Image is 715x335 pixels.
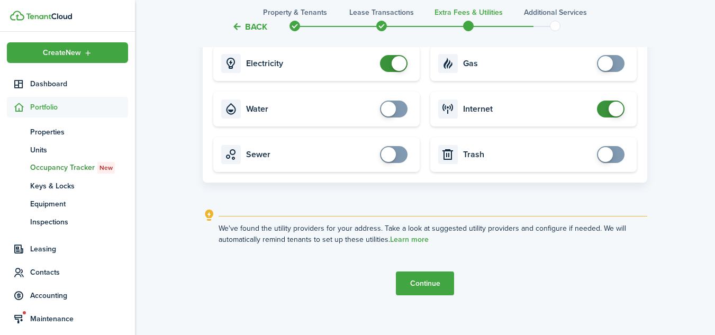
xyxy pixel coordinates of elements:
h3: Extra fees & Utilities [435,7,503,18]
a: Properties [7,123,128,141]
img: TenantCloud [10,11,24,21]
h3: Property & Tenants [263,7,327,18]
h3: Additional Services [524,7,587,18]
card-title: Electricity [246,59,375,68]
span: Contacts [30,267,128,278]
span: Properties [30,126,128,138]
button: Open menu [7,42,128,63]
a: Occupancy TrackerNew [7,159,128,177]
a: Equipment [7,195,128,213]
h3: Lease Transactions [349,7,414,18]
card-title: Trash [463,150,592,159]
span: Maintenance [30,313,128,324]
span: Keys & Locks [30,180,128,192]
explanation-description: We've found the utility providers for your address. Take a look at suggested utility providers an... [219,223,647,245]
card-title: Water [246,104,375,114]
img: TenantCloud [26,13,72,20]
button: Continue [396,271,454,295]
a: Units [7,141,128,159]
a: Inspections [7,213,128,231]
a: Learn more [390,236,429,244]
i: outline [203,209,216,222]
span: Leasing [30,243,128,255]
span: Inspections [30,216,128,228]
span: Portfolio [30,102,128,113]
span: Create New [43,49,81,57]
a: Keys & Locks [7,177,128,195]
span: Accounting [30,290,128,301]
card-title: Sewer [246,150,375,159]
span: New [99,163,113,173]
a: Dashboard [7,74,128,94]
span: Dashboard [30,78,128,89]
card-title: Internet [463,104,592,114]
card-title: Gas [463,59,592,68]
span: Equipment [30,198,128,210]
button: Back [232,21,267,32]
span: Units [30,144,128,156]
span: Occupancy Tracker [30,162,128,174]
